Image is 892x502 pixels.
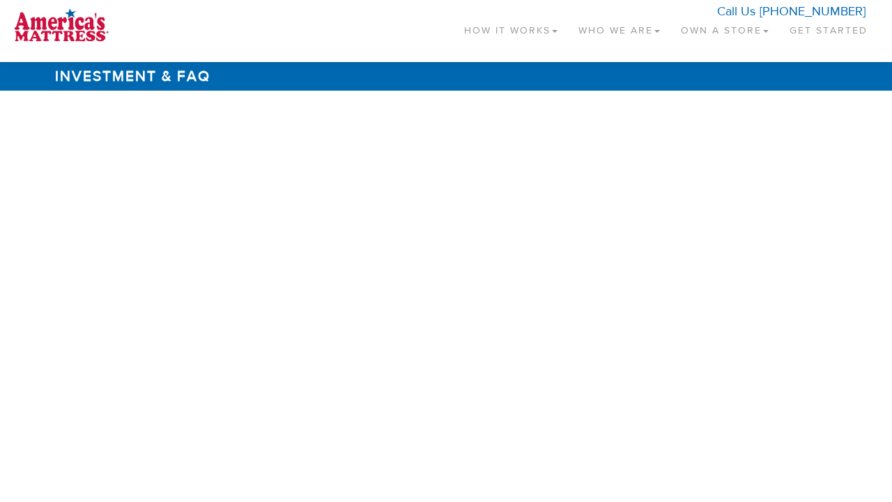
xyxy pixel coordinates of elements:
a: Who We Are [568,7,670,48]
a: Get Started [779,7,878,48]
img: logo [14,7,109,42]
a: [PHONE_NUMBER] [760,3,866,20]
a: How It Works [454,7,568,48]
a: Own a Store [670,7,779,48]
h1: Investment & FAQ [49,62,843,91]
span: Call Us [717,3,755,20]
